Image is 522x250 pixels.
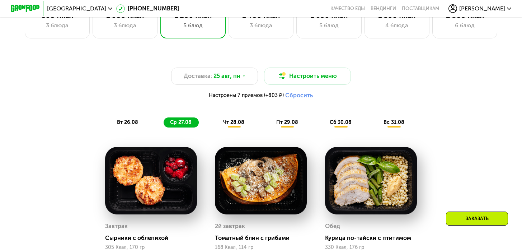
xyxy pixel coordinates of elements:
div: Сырники с облепихой [105,235,203,242]
div: 4 блюда [372,21,422,30]
span: вт 26.08 [117,119,138,125]
span: [PERSON_NAME] [459,6,505,11]
div: 3 блюда [100,21,150,30]
span: сб 30.08 [330,119,352,125]
span: [GEOGRAPHIC_DATA] [47,6,106,11]
div: 3 блюда [236,21,286,30]
span: ср 27.08 [170,119,192,125]
a: Вендинги [371,6,396,11]
div: 3 блюда [32,21,82,30]
span: Доставка: [184,72,212,80]
button: Настроить меню [264,68,351,85]
div: Заказать [446,212,508,226]
span: 25 авг, пн [213,72,240,80]
div: 5 блюд [168,21,218,30]
a: [PHONE_NUMBER] [116,4,179,13]
span: вс 31.08 [384,119,404,125]
div: 2й завтрак [215,221,245,232]
div: Завтрак [105,221,128,232]
span: чт 28.08 [223,119,244,125]
a: Качество еды [330,6,365,11]
span: Настроены 7 приемов (+803 ₽) [209,93,284,98]
div: поставщикам [402,6,439,11]
button: Сбросить [285,92,313,99]
div: 5 блюд [304,21,354,30]
div: Томатный блин с грибами [215,235,312,242]
span: пт 29.08 [276,119,298,125]
div: Курица по-тайски с птитимом [325,235,423,242]
div: 6 блюд [440,21,490,30]
div: Обед [325,221,340,232]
